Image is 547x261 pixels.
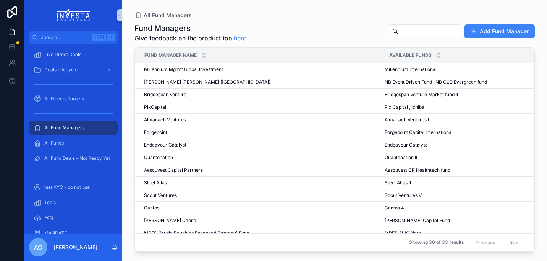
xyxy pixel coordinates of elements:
[144,192,177,198] span: Scout Ventures
[144,66,380,72] a: Millennium Mgm't Global Investment
[385,205,404,211] span: Cantos 4
[144,11,192,19] span: All Fund Managers
[144,79,270,85] span: [PERSON_NAME] [PERSON_NAME] ([GEOGRAPHIC_DATA])
[29,63,118,77] a: Deals Lifecycle
[44,67,78,73] span: Deals Lifecycle
[144,217,197,224] span: [PERSON_NAME] Capital
[44,230,67,236] span: MANDATE
[134,34,246,43] span: Give feedback on the product tool
[29,196,118,209] a: Tools
[385,230,421,236] span: MRES AMC Note
[144,142,380,148] a: Endeavour Catalyst
[144,117,186,123] span: Almanach Ventures
[108,34,114,40] span: K
[144,205,380,211] a: Cantos
[144,129,380,135] a: Forgepoint
[144,66,223,72] span: Millennium Mgm't Global Investment
[504,237,525,248] button: Next
[385,167,450,173] span: Aescuvest CP Healthtech fund
[144,205,159,211] span: Cantos
[29,151,118,165] a: All Fund Deals - Not Ready Yet
[134,11,192,19] a: All Fund Managers
[144,217,380,224] a: [PERSON_NAME] Capital
[41,34,89,40] span: Jump to...
[29,31,118,44] button: Jump to...CtrlK
[144,167,380,173] a: Aescuvest Capital Partners
[144,117,380,123] a: Almanach Ventures
[385,92,458,98] span: Bridgespan Venture Market fund II
[44,96,84,102] span: All Directs Targets
[389,52,432,58] span: Available Funds
[385,117,429,123] span: Almanach Ventures I
[144,129,167,135] span: Forgepoint
[144,155,380,161] a: Quantonation
[44,52,81,58] span: Live Direct Deals
[29,92,118,106] a: All Directs Targets
[144,142,186,148] span: Endeavour Catalyst
[385,192,422,198] span: Scout Ventures V
[29,180,118,194] a: test KYC - do not use
[409,240,464,246] span: Showing 30 of 33 results
[29,211,118,225] a: FAQ
[44,184,90,190] span: test KYC - do not use
[144,180,380,186] a: Steel Atlas
[144,79,380,85] a: [PERSON_NAME] [PERSON_NAME] ([GEOGRAPHIC_DATA])
[385,155,417,161] span: Quantonation II
[144,230,249,236] span: MRES (Music Royalties Enhanced Strategy) Fund
[385,104,424,110] span: Pix Capital , Ichiba
[34,243,42,252] span: AO
[144,92,380,98] a: Bridgespan Venture
[464,24,535,38] button: Add Fund Manager
[385,142,427,148] span: Endeavour Catalyst
[44,215,53,221] span: FAQ
[44,200,56,206] span: Tools
[234,34,246,42] a: here
[385,66,437,72] span: Millennium International
[44,125,84,131] span: All Fund Managers
[144,180,167,186] span: Steel Atlas
[44,140,64,146] span: All Funds
[144,192,380,198] a: Scout Ventures
[144,167,203,173] span: Aescuvest Capital Partners
[24,44,122,234] div: scrollable content
[134,23,246,34] h1: Fund Managers
[144,52,197,58] span: Fund Manager Name
[144,92,186,98] span: Bridgespan Venture
[53,243,97,251] p: [PERSON_NAME]
[29,48,118,61] a: Live Direct Deals
[144,155,173,161] span: Quantonation
[144,230,380,236] a: MRES (Music Royalties Enhanced Strategy) Fund
[29,226,118,240] a: MANDATE
[385,129,453,135] span: Forgepoint Capital International
[144,104,380,110] a: PixCapital
[92,34,106,41] span: Ctrl
[44,155,110,161] span: All Fund Deals - Not Ready Yet
[385,217,452,224] span: [PERSON_NAME] Capital Fund I
[29,136,118,150] a: All Funds
[57,9,90,21] img: App logo
[144,104,166,110] span: PixCapital
[385,79,487,85] span: NB Event Driven Fund , NB CLO Evergreen fund
[385,180,411,186] span: Steel Atlas II
[29,121,118,135] a: All Fund Managers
